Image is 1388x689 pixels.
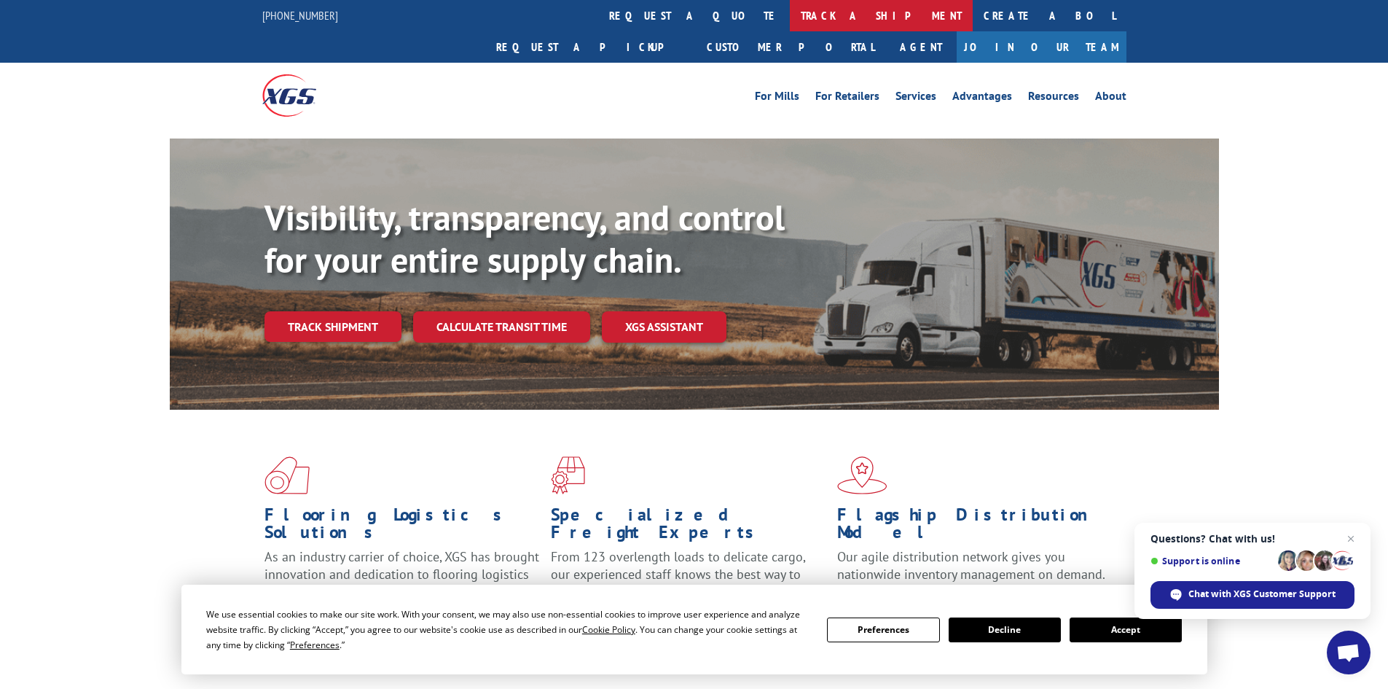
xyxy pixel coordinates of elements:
[264,311,401,342] a: Track shipment
[895,90,936,106] a: Services
[264,195,785,282] b: Visibility, transparency, and control for your entire supply chain.
[181,585,1207,674] div: Cookie Consent Prompt
[1150,581,1354,609] div: Chat with XGS Customer Support
[885,31,957,63] a: Agent
[696,31,885,63] a: Customer Portal
[1150,556,1273,567] span: Support is online
[815,90,879,106] a: For Retailers
[952,90,1012,106] a: Advantages
[957,31,1126,63] a: Join Our Team
[551,506,826,548] h1: Specialized Freight Experts
[602,311,726,343] a: XGS ASSISTANT
[1095,90,1126,106] a: About
[290,639,340,651] span: Preferences
[264,506,540,548] h1: Flooring Logistics Solutions
[1150,533,1354,545] span: Questions? Chat with us!
[1342,530,1360,548] span: Close chat
[837,548,1105,583] span: Our agile distribution network gives you nationwide inventory management on demand.
[264,456,310,494] img: xgs-icon-total-supply-chain-intelligence-red
[262,8,338,23] a: [PHONE_NUMBER]
[755,90,799,106] a: For Mills
[837,506,1113,548] h1: Flagship Distribution Model
[1327,631,1371,674] div: Open chat
[264,548,539,600] span: As an industry carrier of choice, XGS has brought innovation and dedication to flooring logistics...
[551,456,585,494] img: xgs-icon-focused-on-flooring-red
[949,618,1061,642] button: Decline
[1070,618,1182,642] button: Accept
[551,548,826,613] p: From 123 overlength loads to delicate cargo, our experienced staff knows the best way to move you...
[582,623,635,636] span: Cookie Policy
[827,618,939,642] button: Preferences
[1188,588,1336,601] span: Chat with XGS Customer Support
[1028,90,1079,106] a: Resources
[837,456,887,494] img: xgs-icon-flagship-distribution-model-red
[485,31,696,63] a: Request a pickup
[206,607,809,653] div: We use essential cookies to make our site work. With your consent, we may also use non-essential ...
[413,311,590,343] a: Calculate transit time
